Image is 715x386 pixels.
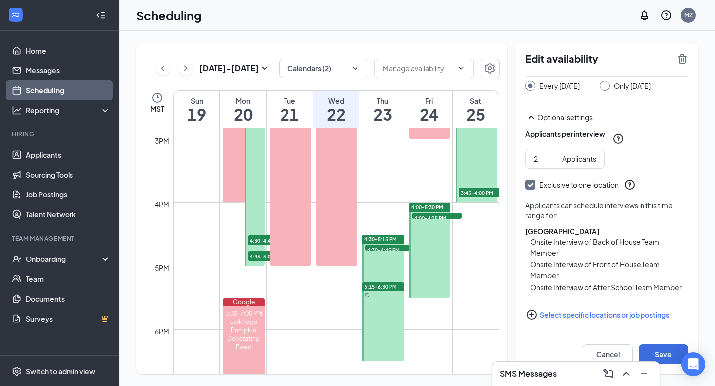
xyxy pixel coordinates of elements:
[199,63,259,74] h3: [DATE] - [DATE]
[313,96,359,106] div: Wed
[26,185,111,204] a: Job Postings
[26,41,111,61] a: Home
[248,251,297,261] span: 4:45-5:00 PM
[267,91,313,128] a: October 21, 2025
[639,9,650,21] svg: Notifications
[223,318,264,351] div: Larkridge Pumpkin Decorating Event
[364,283,397,290] span: 5:15-6:30 PM
[365,245,415,255] span: 4:30-4:45 PM
[457,64,465,72] svg: ChevronDown
[313,91,359,128] a: October 22, 2025
[223,298,264,306] div: Google
[600,366,616,382] button: ComposeMessage
[26,105,111,115] div: Reporting
[562,153,596,164] div: Applicants
[537,112,688,122] div: Optional settings
[11,10,21,20] svg: WorkstreamLogo
[411,204,443,211] span: 4:00-5:30 PM
[530,282,688,293] span: Onsite Interview of After School Team Member
[155,61,170,76] button: ChevronLeft
[459,188,508,197] span: 3:45-4:00 PM
[539,81,580,91] div: Every [DATE]
[530,259,688,281] span: Onsite Interview of Front of House Team Member
[684,11,693,19] div: MZ
[136,7,202,24] h1: Scheduling
[525,129,605,139] div: Applicants per interview
[267,106,313,123] h1: 21
[639,344,688,364] button: Save
[364,236,397,243] span: 4:30-5:15 PM
[153,262,171,273] div: 5pm
[181,63,191,74] svg: ChevronRight
[526,309,538,321] svg: PlusCircle
[174,106,219,123] h1: 19
[638,368,650,380] svg: Minimize
[26,289,111,309] a: Documents
[453,96,499,106] div: Sat
[406,96,452,106] div: Fri
[681,352,705,376] div: Open Intercom Messenger
[26,80,111,100] a: Scheduling
[676,53,688,64] svg: TrashOutline
[12,234,109,243] div: Team Management
[259,63,271,74] svg: SmallChevronDown
[220,106,266,123] h1: 20
[500,368,557,379] h3: SMS Messages
[525,200,688,220] div: Applicants can schedule interviews in this time range for:
[406,91,452,128] a: October 24, 2025
[151,92,163,104] svg: Clock
[453,91,499,128] a: October 25, 2025
[525,111,688,123] div: Optional settings
[12,105,22,115] svg: Analysis
[26,309,111,328] a: SurveysCrown
[26,269,111,289] a: Team
[174,91,219,128] a: October 19, 2025
[484,63,496,74] svg: Settings
[525,53,670,64] h2: Edit availability
[350,64,360,73] svg: ChevronDown
[153,326,171,337] div: 6pm
[406,106,452,123] h1: 24
[660,9,672,21] svg: QuestionInfo
[614,81,651,91] div: Only [DATE]
[313,106,359,123] h1: 22
[624,179,636,191] svg: QuestionInfo
[267,96,313,106] div: Tue
[525,305,688,324] button: Select specific locations or job postingsPlusCircle
[412,213,462,223] span: 4:00-4:15 PM
[359,96,406,106] div: Thu
[26,61,111,80] a: Messages
[383,63,453,74] input: Manage availability
[602,368,614,380] svg: ComposeMessage
[26,165,111,185] a: Sourcing Tools
[636,366,652,382] button: Minimize
[279,59,368,78] button: Calendars (2)ChevronDown
[453,106,499,123] h1: 25
[150,104,164,114] span: MST
[26,145,111,165] a: Applicants
[525,111,537,123] svg: SmallChevronUp
[223,309,264,318] div: 5:30-7:00 PM
[12,366,22,376] svg: Settings
[530,236,688,258] span: Onsite Interview of Back of House Team Member
[480,59,500,78] button: Settings
[26,366,95,376] div: Switch to admin view
[620,368,632,380] svg: ChevronUp
[26,204,111,224] a: Talent Network
[174,96,219,106] div: Sun
[178,61,193,76] button: ChevronRight
[153,135,171,146] div: 3pm
[612,133,624,145] svg: QuestionInfo
[539,180,619,190] div: Exclusive to one location
[153,199,171,210] div: 4pm
[158,63,168,74] svg: ChevronLeft
[248,235,297,245] span: 4:30-4:45 PM
[583,344,633,364] button: Cancel
[220,96,266,106] div: Mon
[12,130,109,138] div: Hiring
[359,106,406,123] h1: 23
[220,91,266,128] a: October 20, 2025
[618,366,634,382] button: ChevronUp
[359,91,406,128] a: October 23, 2025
